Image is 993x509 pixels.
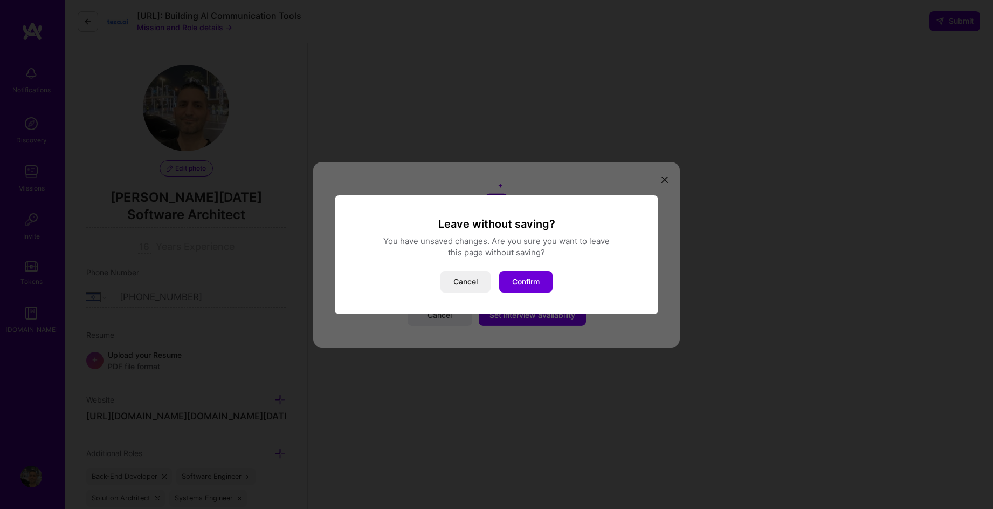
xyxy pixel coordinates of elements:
button: Confirm [499,271,553,293]
div: this page without saving? [348,247,645,258]
button: Cancel [440,271,491,293]
div: modal [335,195,658,314]
h3: Leave without saving? [348,217,645,231]
div: You have unsaved changes. Are you sure you want to leave [348,235,645,247]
